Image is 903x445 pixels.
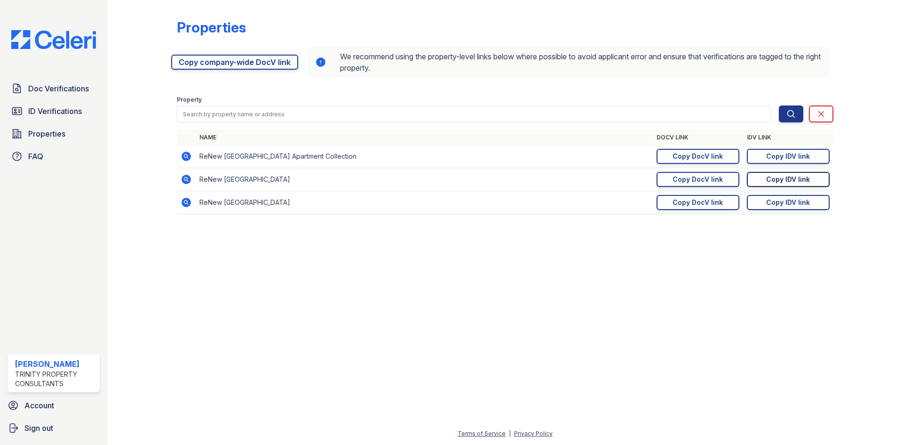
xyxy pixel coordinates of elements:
div: Copy IDV link [766,175,810,184]
a: Copy DocV link [657,172,739,187]
a: Properties [8,124,100,143]
a: Copy DocV link [657,149,739,164]
div: Copy DocV link [673,175,723,184]
a: Account [4,396,103,415]
td: ReNew [GEOGRAPHIC_DATA] Apartment Collection [196,145,653,168]
a: Doc Verifications [8,79,100,98]
a: Copy company-wide DocV link [171,55,298,70]
a: ID Verifications [8,102,100,121]
a: Terms of Service [458,430,506,437]
img: CE_Logo_Blue-a8612792a0a2168367f1c8372b55b34899dd931a85d93a1a3d3e32e68fde9ad4.png [4,30,103,49]
span: Sign out [24,422,53,434]
th: DocV Link [653,130,743,145]
a: Copy IDV link [747,195,830,210]
div: Copy DocV link [673,152,723,161]
div: [PERSON_NAME] [15,358,96,370]
span: Properties [28,128,65,139]
span: ID Verifications [28,105,82,117]
td: ReNew [GEOGRAPHIC_DATA] [196,168,653,191]
a: Sign out [4,419,103,437]
th: Name [196,130,653,145]
div: Trinity Property Consultants [15,370,96,388]
a: Copy IDV link [747,172,830,187]
div: Copy IDV link [766,198,810,207]
a: Copy IDV link [747,149,830,164]
label: Property [177,96,202,104]
div: We recommend using the property-level links below where possible to avoid applicant error and ens... [308,47,830,77]
div: | [509,430,511,437]
a: Copy DocV link [657,195,739,210]
span: Doc Verifications [28,83,89,94]
span: FAQ [28,151,43,162]
a: Privacy Policy [514,430,553,437]
div: Copy DocV link [673,198,723,207]
td: ReNew [GEOGRAPHIC_DATA] [196,191,653,214]
span: Account [24,400,54,411]
div: Copy IDV link [766,152,810,161]
div: Properties [177,19,246,36]
input: Search by property name or address [177,105,771,122]
a: FAQ [8,147,100,166]
th: IDV Link [743,130,833,145]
